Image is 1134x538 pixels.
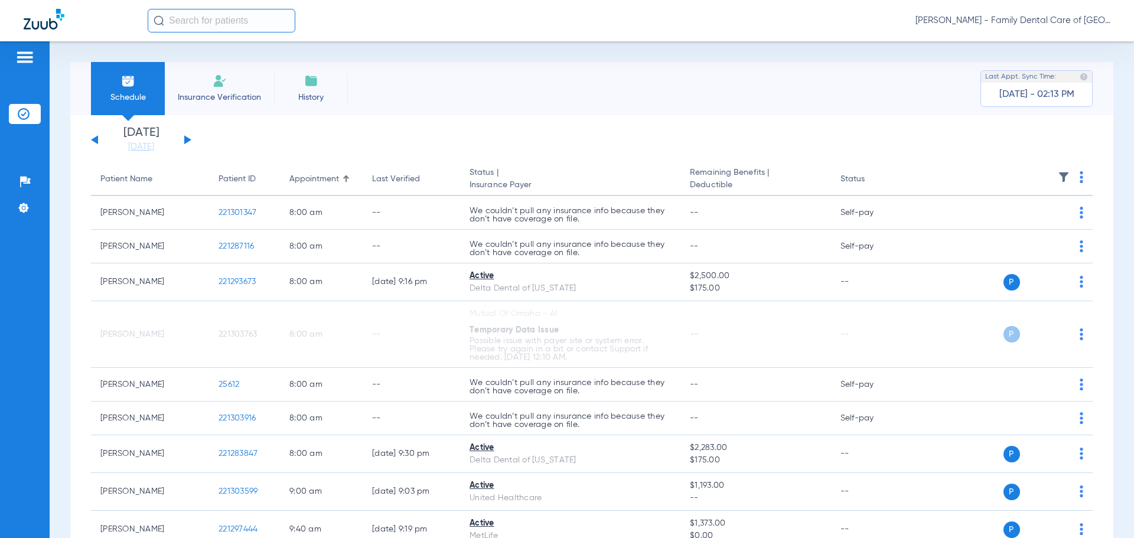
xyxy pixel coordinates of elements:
[470,517,671,530] div: Active
[1058,171,1070,183] img: filter.svg
[470,442,671,454] div: Active
[91,230,209,263] td: [PERSON_NAME]
[1080,485,1083,497] img: group-dot-blue.svg
[1080,379,1083,390] img: group-dot-blue.svg
[470,454,671,467] div: Delta Dental of [US_STATE]
[100,173,200,185] div: Patient Name
[1080,73,1088,81] img: last sync help info
[219,242,254,250] span: 221287116
[1080,328,1083,340] img: group-dot-blue.svg
[219,449,258,458] span: 221283847
[690,270,821,282] span: $2,500.00
[1003,274,1020,291] span: P
[91,435,209,473] td: [PERSON_NAME]
[831,263,911,301] td: --
[219,208,256,217] span: 221301347
[690,380,699,389] span: --
[372,173,420,185] div: Last Verified
[690,517,821,530] span: $1,373.00
[100,92,156,103] span: Schedule
[106,141,177,153] a: [DATE]
[1080,523,1083,535] img: group-dot-blue.svg
[280,263,363,301] td: 8:00 AM
[363,263,460,301] td: [DATE] 9:16 PM
[15,50,34,64] img: hamburger-icon
[690,480,821,492] span: $1,193.00
[280,301,363,368] td: 8:00 AM
[174,92,265,103] span: Insurance Verification
[219,525,258,533] span: 221297444
[363,435,460,473] td: [DATE] 9:30 PM
[470,179,671,191] span: Insurance Payer
[831,402,911,435] td: Self-pay
[470,480,671,492] div: Active
[280,196,363,230] td: 8:00 AM
[219,380,239,389] span: 25612
[1080,207,1083,219] img: group-dot-blue.svg
[831,473,911,511] td: --
[91,263,209,301] td: [PERSON_NAME]
[283,92,339,103] span: History
[219,278,256,286] span: 221293673
[24,9,64,30] img: Zuub Logo
[219,173,271,185] div: Patient ID
[100,173,152,185] div: Patient Name
[219,330,257,338] span: 221303763
[831,163,911,196] th: Status
[690,179,821,191] span: Deductible
[470,412,671,429] p: We couldn’t pull any insurance info because they don’t have coverage on file.
[289,173,339,185] div: Appointment
[985,71,1056,83] span: Last Appt. Sync Time:
[1003,484,1020,500] span: P
[690,442,821,454] span: $2,283.00
[1080,240,1083,252] img: group-dot-blue.svg
[1080,412,1083,424] img: group-dot-blue.svg
[690,330,699,338] span: --
[690,492,821,504] span: --
[280,473,363,511] td: 9:00 AM
[280,402,363,435] td: 8:00 AM
[915,15,1110,27] span: [PERSON_NAME] - Family Dental Care of [GEOGRAPHIC_DATA]
[363,230,460,263] td: --
[690,454,821,467] span: $175.00
[831,196,911,230] td: Self-pay
[121,74,135,88] img: Schedule
[1003,521,1020,538] span: P
[470,337,671,361] p: Possible issue with payer site or system error. Please try again in a bit or contact Support if n...
[148,9,295,32] input: Search for patients
[1003,446,1020,462] span: P
[91,368,209,402] td: [PERSON_NAME]
[1080,276,1083,288] img: group-dot-blue.svg
[470,492,671,504] div: United Healthcare
[219,173,256,185] div: Patient ID
[470,308,671,320] div: Mutual Of Omaha - AI
[280,368,363,402] td: 8:00 AM
[213,74,227,88] img: Manual Insurance Verification
[831,435,911,473] td: --
[831,230,911,263] td: Self-pay
[470,282,671,295] div: Delta Dental of [US_STATE]
[690,414,699,422] span: --
[680,163,830,196] th: Remaining Benefits |
[470,270,671,282] div: Active
[304,74,318,88] img: History
[363,301,460,368] td: --
[91,402,209,435] td: [PERSON_NAME]
[363,368,460,402] td: --
[219,487,258,495] span: 221303599
[363,402,460,435] td: --
[470,207,671,223] p: We couldn’t pull any insurance info because they don’t have coverage on file.
[91,301,209,368] td: [PERSON_NAME]
[280,230,363,263] td: 8:00 AM
[289,173,353,185] div: Appointment
[280,435,363,473] td: 8:00 AM
[460,163,680,196] th: Status |
[690,242,699,250] span: --
[372,173,451,185] div: Last Verified
[470,379,671,395] p: We couldn’t pull any insurance info because they don’t have coverage on file.
[831,301,911,368] td: --
[363,473,460,511] td: [DATE] 9:03 PM
[91,196,209,230] td: [PERSON_NAME]
[831,368,911,402] td: Self-pay
[690,208,699,217] span: --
